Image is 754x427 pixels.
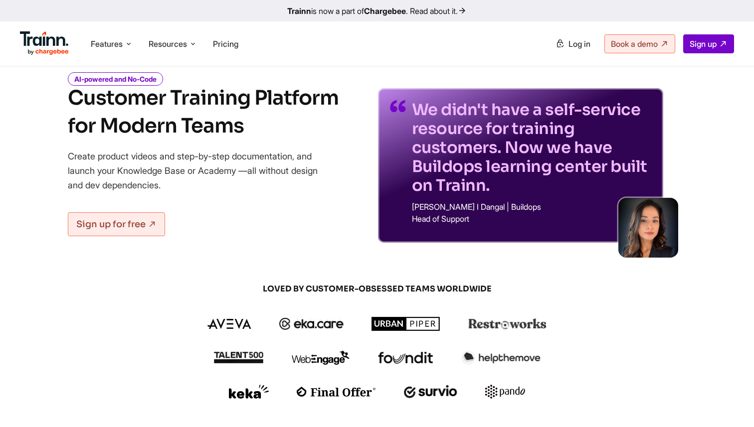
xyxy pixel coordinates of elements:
[683,34,734,53] a: Sign up
[207,319,251,329] img: aveva logo
[68,84,339,140] h1: Customer Training Platform for Modern Teams
[390,100,406,112] img: quotes-purple.41a7099.svg
[68,72,163,86] i: AI-powered and No-Code
[279,318,344,330] img: ekacare logo
[690,39,717,49] span: Sign up
[292,351,350,365] img: webengage logo
[618,198,678,258] img: sabina-buildops.d2e8138.png
[485,385,525,399] img: pando logo
[213,351,263,364] img: talent500 logo
[20,31,69,55] img: Trainn Logo
[297,387,376,397] img: finaloffer logo
[138,284,616,294] span: LOVED BY CUSTOMER-OBSESSED TEAMS WORLDWIDE
[213,39,238,49] a: Pricing
[377,352,433,364] img: foundit logo
[149,38,187,49] span: Resources
[364,6,406,16] b: Chargebee
[68,149,332,192] p: Create product videos and step-by-step documentation, and launch your Knowledge Base or Academy —...
[412,203,651,211] p: [PERSON_NAME] I Dangal | Buildops
[229,385,269,399] img: keka logo
[550,35,596,53] a: Log in
[412,215,651,223] p: Head of Support
[287,6,311,16] b: Trainn
[604,34,675,53] a: Book a demo
[412,100,651,195] p: We didn't have a self-service resource for training customers. Now we have Buildops learning cent...
[611,39,658,49] span: Book a demo
[68,212,165,236] a: Sign up for free
[568,39,590,49] span: Log in
[704,379,754,427] iframe: Chat Widget
[372,317,440,331] img: urbanpiper logo
[91,38,123,49] span: Features
[404,385,457,398] img: survio logo
[468,318,547,329] img: restroworks logo
[461,351,541,365] img: helpthemove logo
